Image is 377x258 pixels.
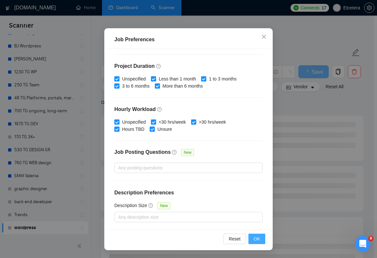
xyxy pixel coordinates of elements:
span: question-circle [172,150,177,155]
span: 1 to 3 months [206,75,239,82]
h4: Hourly Workload [114,105,263,113]
span: New [181,149,194,156]
h4: Project Duration [114,62,263,70]
button: Reset [223,234,246,244]
span: question-circle [157,107,162,112]
span: Less than 1 month [156,75,199,82]
span: Unsure [155,126,175,133]
span: close [261,34,267,39]
iframe: Intercom live chat [355,236,371,252]
h4: Job Posting Questions [114,148,171,156]
span: OK [254,235,260,242]
span: Unspecified [120,118,148,126]
span: 3 to 6 months [120,82,152,90]
h4: Description Preferences [114,189,263,197]
span: Unspecified [120,75,148,82]
button: OK [248,234,265,244]
span: Hours TBD [120,126,147,133]
span: question-circle [148,203,154,208]
span: <30 hrs/week [156,118,188,126]
h5: Description Size [114,202,147,209]
button: Close [255,28,273,46]
span: 8 [368,236,373,241]
span: question-circle [156,64,161,69]
span: >30 hrs/week [196,118,229,126]
span: New [157,202,170,209]
div: Job Preferences [114,36,263,43]
span: Reset [229,235,241,242]
span: More than 6 months [160,82,206,90]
